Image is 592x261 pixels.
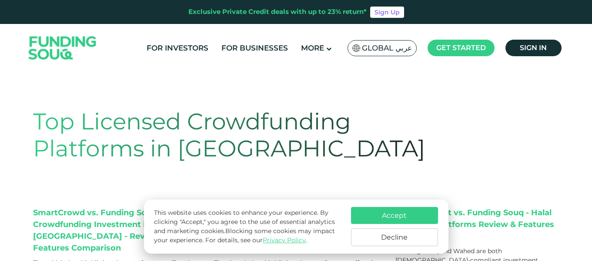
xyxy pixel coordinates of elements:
a: Privacy Policy [263,236,306,244]
a: For Investors [144,41,211,55]
div: Wahed Invest vs. Funding Souq - Halal Investing Platforms Review & Features Comparison [395,207,559,242]
div: SmartCrowd vs. Funding Souq - Crowdfunding Investment in [GEOGRAPHIC_DATA] - Reviews & Features C... [33,207,197,254]
img: Logo [20,26,105,70]
a: Sign in [505,40,562,56]
span: Global عربي [362,43,412,53]
p: This website uses cookies to enhance your experience. By clicking "Accept," you agree to the use ... [154,208,342,245]
h1: Top Licensed Crowdfunding Platforms in [GEOGRAPHIC_DATA] [33,108,454,163]
button: Accept [351,207,438,224]
span: Blocking some cookies may impact your experience. [154,227,335,244]
button: Decline [351,228,438,246]
a: For Businesses [219,41,290,55]
a: Sign Up [370,7,404,18]
span: For details, see our . [205,236,307,244]
span: More [301,44,324,52]
div: Exclusive Private Credit deals with up to 23% return* [188,7,367,17]
img: SA Flag [352,44,360,52]
span: Get started [436,44,486,52]
span: Sign in [520,44,547,52]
